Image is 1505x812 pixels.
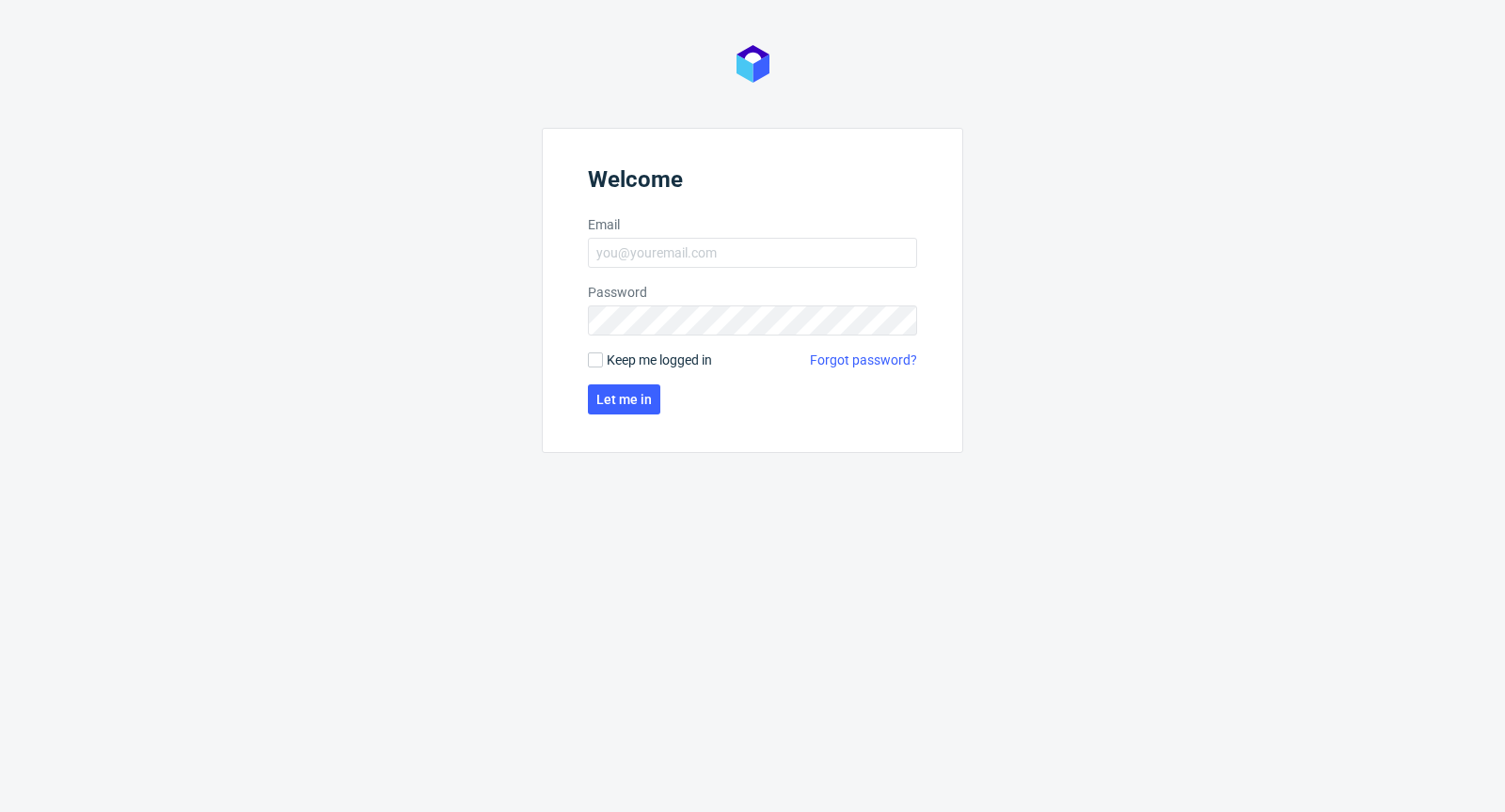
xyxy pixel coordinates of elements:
input: you@youremail.com [588,238,917,268]
a: Forgot password? [810,351,917,369]
button: Let me in [588,384,660,414]
label: Password [588,283,917,302]
label: Email [588,215,917,234]
span: Let me in [596,393,652,406]
span: Keep me logged in [607,351,712,369]
header: Welcome [588,166,917,200]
